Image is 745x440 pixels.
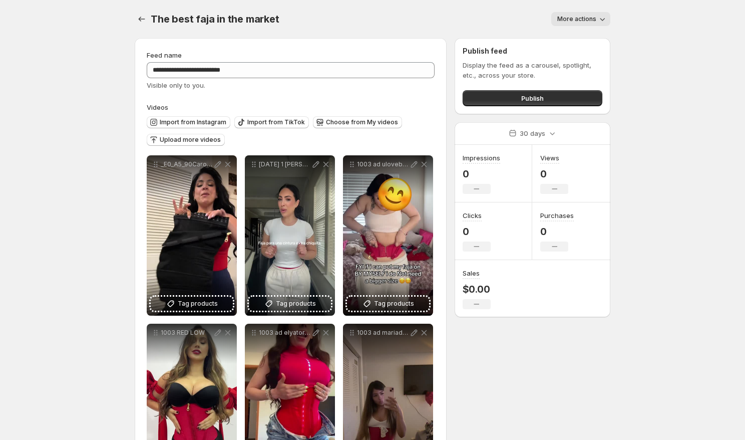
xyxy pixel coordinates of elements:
span: Tag products [178,299,218,309]
p: 1003 ad ulovebabyilis [357,160,409,168]
h2: Publish feed [463,46,602,56]
span: The best faja in the market [151,13,279,25]
p: 0 [540,168,568,180]
button: Tag products [249,297,331,311]
button: Import from Instagram [147,116,230,128]
span: Import from TikTok [247,118,305,126]
p: 0 [463,226,491,238]
div: [DATE] 1 [PERSON_NAME]Tag products [245,155,335,316]
h3: Sales [463,268,480,278]
p: 1003 RED LOW [161,329,213,337]
p: $0.00 [463,283,491,295]
p: 0 [463,168,500,180]
p: 30 days [520,128,545,138]
button: Tag products [151,297,233,311]
span: Tag products [374,299,414,309]
p: 1003 ad elyatorres [259,329,311,337]
button: Tag products [347,297,429,311]
p: 0 [540,226,574,238]
span: Publish [521,93,544,103]
button: Settings [135,12,149,26]
div: _E0_A5_90Carolina_20Sandoval_E0_A5_90_7537521742005144863-no-watermarkTag products [147,155,237,316]
span: Import from Instagram [160,118,226,126]
span: Tag products [276,299,316,309]
h3: Views [540,153,559,163]
div: 1003 ad ulovebabyilisTag products [343,155,433,316]
p: Display the feed as a carousel, spotlight, etc., across your store. [463,60,602,80]
p: [DATE] 1 [PERSON_NAME] [259,160,311,168]
h3: Clicks [463,210,482,221]
button: More actions [551,12,610,26]
span: Visible only to you. [147,81,205,89]
p: 1003 ad mariadfwy [357,329,409,337]
button: Import from TikTok [234,116,309,128]
span: Choose from My videos [326,118,398,126]
button: Choose from My videos [313,116,402,128]
span: More actions [557,15,596,23]
h3: Impressions [463,153,500,163]
button: Publish [463,90,602,106]
span: Feed name [147,51,182,59]
h3: Purchases [540,210,574,221]
p: _E0_A5_90Carolina_20Sandoval_E0_A5_90_7537521742005144863-no-watermark [161,160,213,168]
button: Upload more videos [147,134,225,146]
span: Upload more videos [160,136,221,144]
span: Videos [147,103,168,111]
